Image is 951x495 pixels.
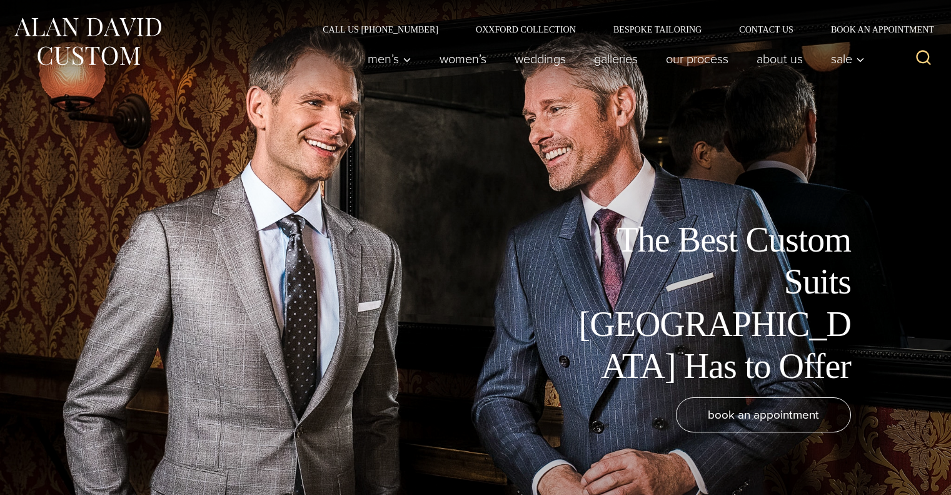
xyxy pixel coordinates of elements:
a: weddings [501,46,580,71]
a: Oxxford Collection [457,25,595,34]
span: book an appointment [708,406,819,424]
button: View Search Form [908,44,938,74]
span: Men’s [368,53,411,65]
a: Women’s [426,46,501,71]
a: Contact Us [720,25,812,34]
nav: Primary Navigation [354,46,872,71]
a: About Us [743,46,817,71]
a: Our Process [652,46,743,71]
a: Bespoke Tailoring [595,25,720,34]
h1: The Best Custom Suits [GEOGRAPHIC_DATA] Has to Offer [570,219,851,387]
a: Book an Appointment [812,25,938,34]
img: Alan David Custom [13,14,163,69]
nav: Secondary Navigation [304,25,938,34]
a: Call Us [PHONE_NUMBER] [304,25,457,34]
a: book an appointment [676,397,851,432]
a: Galleries [580,46,652,71]
span: Sale [831,53,865,65]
